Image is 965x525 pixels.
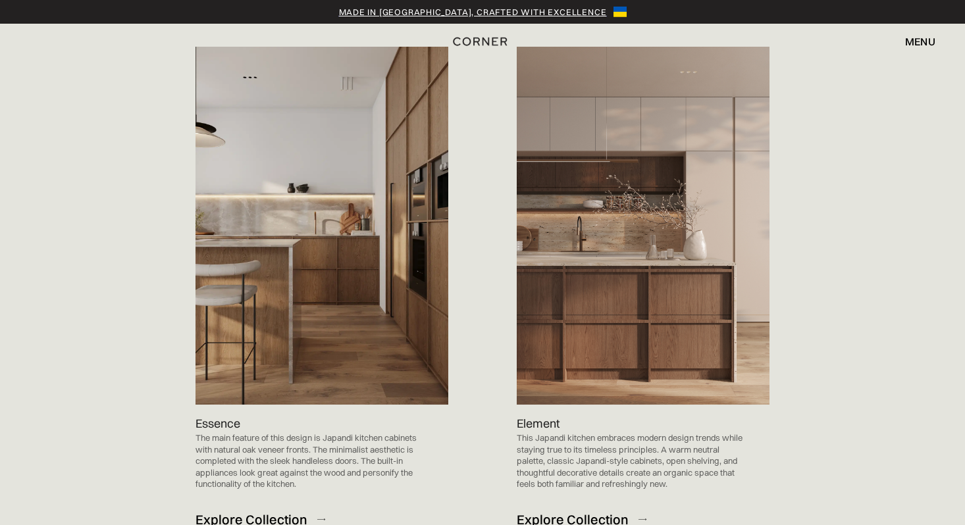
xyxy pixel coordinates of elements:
p: This Japandi kitchen embraces modern design trends while staying true to its timeless principles.... [517,432,743,490]
p: Essence [196,414,240,432]
p: The main feature of this design is Japandi kitchen cabinets with natural oak veneer fronts. The m... [196,432,422,490]
p: Element [517,414,560,432]
a: home [443,33,522,50]
div: menu [892,30,935,53]
div: menu [905,36,935,47]
a: Made in [GEOGRAPHIC_DATA], crafted with excellence [339,5,607,18]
